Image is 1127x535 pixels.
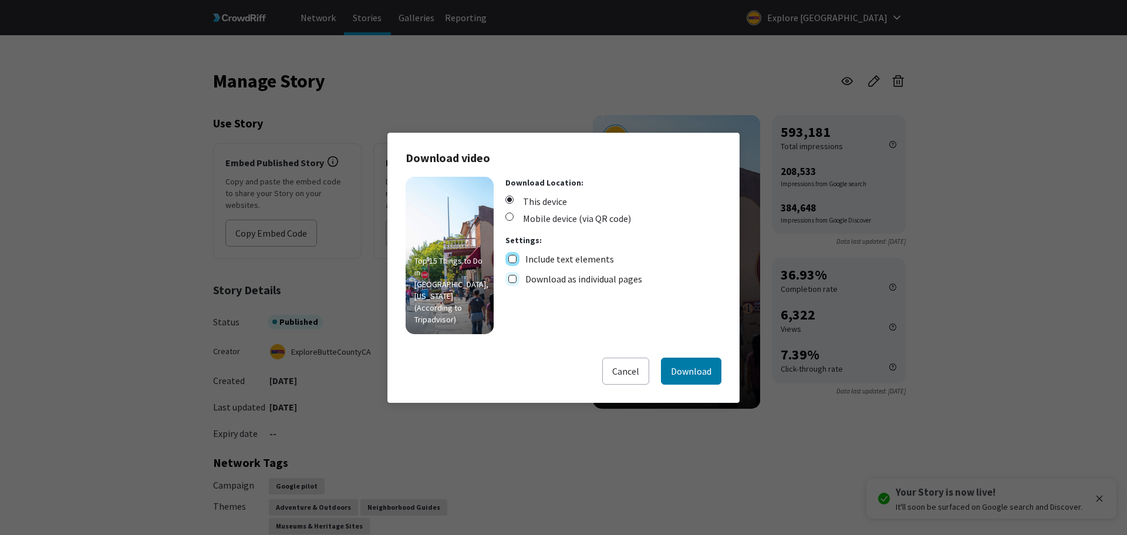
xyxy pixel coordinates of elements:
button: Cancel [602,358,649,385]
label: Include text elements [525,252,614,266]
span: Mobile device (via QR code) [505,211,631,226]
button: Download [661,358,721,385]
p: Download Location: [505,177,645,189]
span: This device [505,194,567,208]
p: Settings: [505,234,645,246]
img: Story thumbnail [406,177,494,334]
p: Top 15 Things to Do in [GEOGRAPHIC_DATA], [US_STATE] (According to Tripadvisor) [406,246,494,334]
label: Download as individual pages [525,272,642,286]
h3: Download video [406,151,721,177]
